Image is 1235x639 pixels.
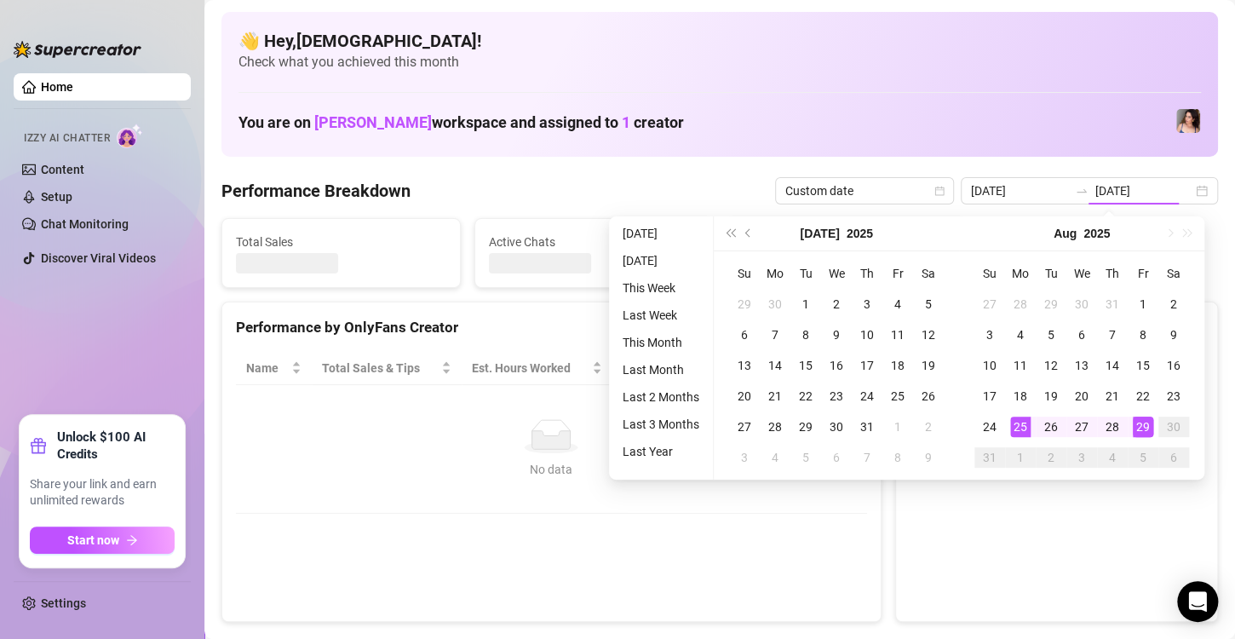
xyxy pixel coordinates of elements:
[1176,109,1200,133] img: Lauren
[57,429,175,463] strong: Unlock $100 AI Credits
[117,124,143,148] img: AI Chatter
[1075,184,1089,198] span: to
[14,41,141,58] img: logo-BBDzfeDw.svg
[24,130,110,147] span: Izzy AI Chatter
[30,437,47,454] span: gift
[246,359,288,377] span: Name
[1095,181,1192,200] input: End date
[67,533,119,547] span: Start now
[236,352,312,385] th: Name
[910,316,1203,339] div: Sales by OnlyFans Creator
[238,53,1201,72] span: Check what you achieved this month
[41,163,84,176] a: Content
[727,352,867,385] th: Chat Conversion
[41,251,156,265] a: Discover Viral Videos
[472,359,589,377] div: Est. Hours Worked
[238,29,1201,53] h4: 👋 Hey, [DEMOGRAPHIC_DATA] !
[30,476,175,509] span: Share your link and earn unlimited rewards
[41,190,72,204] a: Setup
[41,217,129,231] a: Chat Monitoring
[238,113,684,132] h1: You are on workspace and assigned to creator
[236,316,867,339] div: Performance by OnlyFans Creator
[30,527,175,554] button: Start nowarrow-right
[934,186,945,196] span: calendar
[622,113,630,131] span: 1
[41,596,86,610] a: Settings
[253,460,850,479] div: No data
[221,179,411,203] h4: Performance Breakdown
[236,233,446,251] span: Total Sales
[1177,581,1218,622] div: Open Intercom Messenger
[737,359,843,377] span: Chat Conversion
[623,359,703,377] span: Sales / Hour
[1075,184,1089,198] span: swap-right
[741,233,951,251] span: Messages Sent
[41,80,73,94] a: Home
[971,181,1068,200] input: Start date
[322,359,438,377] span: Total Sales & Tips
[785,178,944,204] span: Custom date
[489,233,699,251] span: Active Chats
[126,534,138,546] span: arrow-right
[612,352,727,385] th: Sales / Hour
[314,113,432,131] span: [PERSON_NAME]
[312,352,462,385] th: Total Sales & Tips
